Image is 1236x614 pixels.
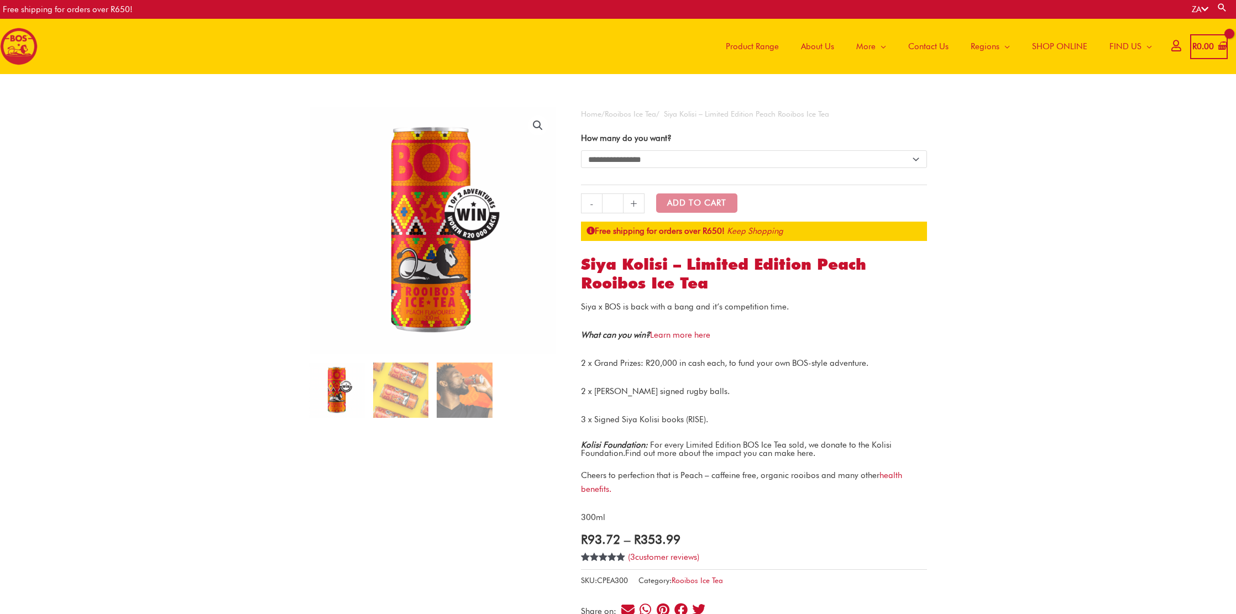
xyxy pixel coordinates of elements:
[581,441,927,458] p: For every Limited Edition BOS Ice Tea sold, we donate to the Kolisi Foundation. .
[581,109,601,118] a: Home
[656,193,737,213] button: Add to Cart
[672,576,723,585] a: Rooibos Ice Tea
[581,469,927,496] p: Cheers to perfection that is Peach – caffeine free, organic rooibos and many other
[581,385,927,398] p: 2 x [PERSON_NAME] signed rugby balls.
[801,30,834,63] span: About Us
[581,133,672,143] label: How many do you want?
[1192,41,1197,51] span: R
[581,193,602,213] a: -
[597,576,628,585] span: CPEA300
[528,116,548,135] a: View full-screen image gallery
[624,193,645,213] a: +
[650,330,710,340] a: Learn more here
[581,330,650,340] em: What can you win?
[897,19,960,74] a: Contact Us
[581,553,626,599] span: Rated out of 5 based on customer ratings
[856,30,876,63] span: More
[628,552,699,562] a: (3customer reviews)
[634,532,680,547] bdi: 353.99
[581,300,927,314] p: Siya x BOS is back with a bang and it’s competition time.
[634,532,641,547] span: R
[586,226,725,236] strong: Free shipping for orders over R650!
[581,107,927,121] nav: Breadcrumb
[581,255,927,292] h1: Siya Kolisi – Limited Edition Peach Rooibos Ice Tea
[638,574,723,587] span: Category:
[581,511,927,524] p: 300ml
[373,363,428,418] img: siya kolisi’s limited edition bos ice tea.png
[1217,2,1228,13] a: Search button
[1021,19,1098,74] a: SHOP ONLINE
[437,363,492,418] img: bos x kolisi foundation collaboration raises over r300k
[790,19,845,74] a: About Us
[715,19,790,74] a: Product Range
[726,30,779,63] span: Product Range
[960,19,1021,74] a: Regions
[581,574,628,587] span: SKU:
[605,109,656,118] a: Rooibos Ice Tea
[630,552,635,562] span: 3
[581,532,620,547] bdi: 93.72
[727,226,783,236] a: Keep Shopping
[1032,30,1087,63] span: SHOP ONLINE
[624,532,630,547] span: –
[971,30,999,63] span: Regions
[310,363,365,418] img: peach rooibos ice tea
[1190,34,1228,59] a: View Shopping Cart, empty
[602,193,624,213] input: Product quantity
[581,440,648,450] strong: Kolisi Foundation:
[1192,41,1214,51] bdi: 0.00
[1192,4,1208,14] a: ZA
[625,448,813,458] a: Find out more about the impact you can make here
[581,413,927,427] p: 3 x Signed Siya Kolisi books (RISE).
[1109,30,1141,63] span: FIND US
[581,356,927,370] p: 2 x Grand Prizes: R20,000 in cash each, to fund your own BOS-style adventure.
[908,30,949,63] span: Contact Us
[581,470,902,494] a: health benefits.
[581,532,588,547] span: R
[706,19,1163,74] nav: Site Navigation
[581,553,585,574] span: 3
[845,19,897,74] a: More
